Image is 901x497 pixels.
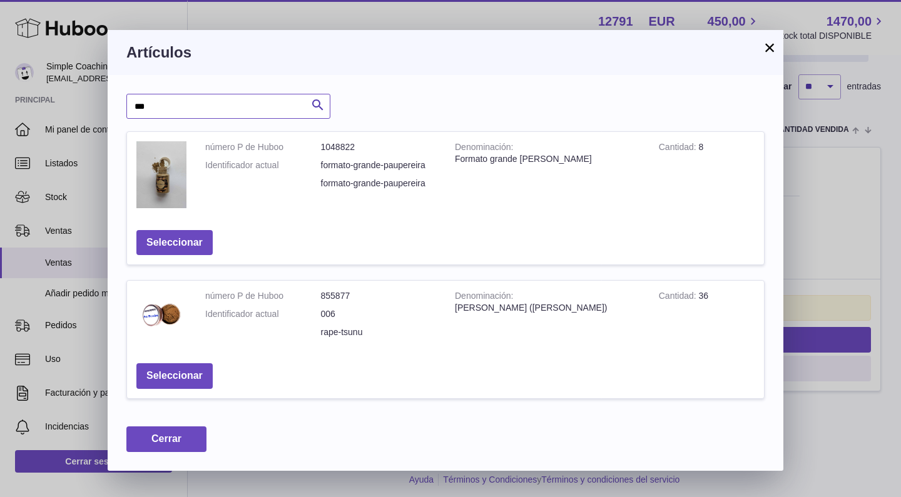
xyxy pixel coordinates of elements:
dt: número P de Huboo [205,290,321,302]
strong: Cantidad [659,142,699,155]
dt: número P de Huboo [205,141,321,153]
div: [PERSON_NAME] ([PERSON_NAME]) [455,302,640,314]
dd: formato-grande-paupereira [321,159,437,171]
button: × [762,40,777,55]
img: Rapé Tsunu (Pau Pereira) [136,290,186,340]
button: Seleccionar [136,363,213,389]
dd: 1048822 [321,141,437,153]
dt: Identificador actual [205,159,321,171]
span: Cerrar [151,433,181,444]
button: Seleccionar [136,230,213,256]
dd: 006 [321,308,437,320]
button: Cerrar [126,426,206,452]
strong: Denominación [455,291,513,304]
dd: rape-tsunu [321,326,437,338]
div: Formato grande [PERSON_NAME] [455,153,640,165]
strong: Denominación [455,142,513,155]
h3: Artículos [126,43,765,63]
strong: Cantidad [659,291,699,304]
dd: 855877 [321,290,437,302]
dt: Identificador actual [205,308,321,320]
dd: formato-grande-paupereira [321,178,437,189]
td: 8 [649,132,764,220]
img: Formato grande Pau Pereira [136,141,186,208]
td: 36 [649,281,764,354]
